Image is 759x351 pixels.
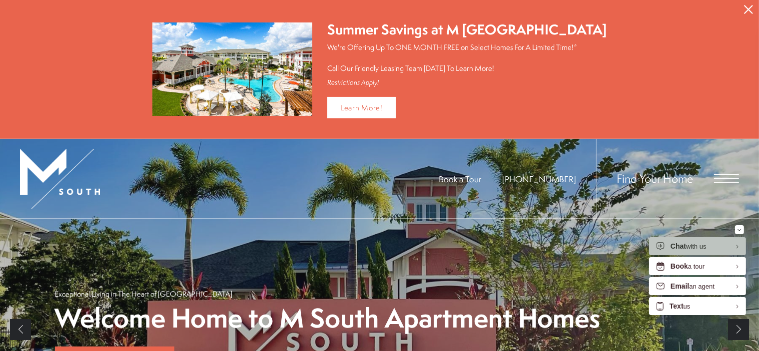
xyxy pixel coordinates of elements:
img: MSouth [20,149,100,209]
a: Previous [10,319,31,340]
a: Book a Tour [439,173,481,185]
div: Summer Savings at M [GEOGRAPHIC_DATA] [327,20,607,39]
button: Open Menu [714,174,739,183]
p: Exceptional Living in The Heart of [GEOGRAPHIC_DATA] [55,289,233,299]
p: Welcome Home to M South Apartment Homes [55,304,601,333]
p: We're Offering Up To ONE MONTH FREE on Select Homes For A Limited Time!* Call Our Friendly Leasin... [327,42,607,73]
a: Find Your Home [617,170,693,186]
a: Learn More! [327,97,396,118]
a: Call Us at 813-570-8014 [502,173,576,185]
img: Summer Savings at M South Apartments [152,22,312,116]
a: Next [728,319,749,340]
span: [PHONE_NUMBER] [502,173,576,185]
div: Restrictions Apply! [327,78,607,87]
